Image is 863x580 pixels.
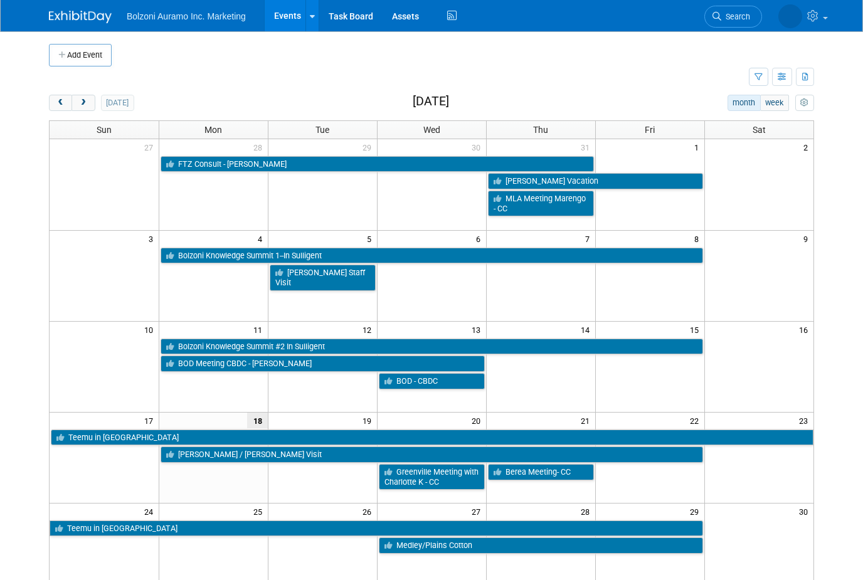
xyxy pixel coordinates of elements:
[704,6,762,28] a: Search
[361,322,377,337] span: 12
[361,504,377,519] span: 26
[50,520,703,537] a: Teemu in [GEOGRAPHIC_DATA]
[693,139,704,155] span: 1
[143,322,159,337] span: 10
[689,322,704,337] span: 15
[470,413,486,428] span: 20
[470,504,486,519] span: 27
[379,373,485,389] a: BOD - CBDC
[315,125,329,135] span: Tue
[689,504,704,519] span: 29
[252,504,268,519] span: 25
[49,44,112,66] button: Add Event
[361,413,377,428] span: 19
[204,125,222,135] span: Mon
[778,4,802,28] img: Casey Coats
[689,413,704,428] span: 22
[257,231,268,246] span: 4
[728,95,761,111] button: month
[645,125,655,135] span: Fri
[533,125,548,135] span: Thu
[49,95,72,111] button: prev
[798,413,813,428] span: 23
[721,12,750,21] span: Search
[270,265,376,290] a: [PERSON_NAME] Staff Visit
[802,139,813,155] span: 2
[584,231,595,246] span: 7
[361,139,377,155] span: 29
[379,537,703,554] a: Medley/Plains Cotton
[470,322,486,337] span: 13
[97,125,112,135] span: Sun
[252,139,268,155] span: 28
[101,95,134,111] button: [DATE]
[760,95,789,111] button: week
[161,446,703,463] a: [PERSON_NAME] / [PERSON_NAME] Visit
[693,231,704,246] span: 8
[802,231,813,246] span: 9
[71,95,95,111] button: next
[795,95,814,111] button: myCustomButton
[379,464,485,490] a: Greenville Meeting with Charlotte K - CC
[51,430,813,446] a: Teemu in [GEOGRAPHIC_DATA]
[488,191,594,216] a: MLA Meeting Marengo - CC
[366,231,377,246] span: 5
[413,95,449,108] h2: [DATE]
[147,231,159,246] span: 3
[475,231,486,246] span: 6
[143,504,159,519] span: 24
[488,173,703,189] a: [PERSON_NAME] Vacation
[143,413,159,428] span: 17
[580,504,595,519] span: 28
[161,248,703,264] a: Bolzoni Knowledge Summit 1--In Sulligent
[161,356,485,372] a: BOD Meeting CBDC - [PERSON_NAME]
[488,464,594,480] a: Berea Meeting- CC
[127,11,246,21] span: Bolzoni Auramo Inc. Marketing
[580,413,595,428] span: 21
[161,339,703,355] a: Bolzoni Knowledge Summit #2 In Sulligent
[798,322,813,337] span: 16
[580,322,595,337] span: 14
[800,99,808,107] i: Personalize Calendar
[247,413,268,428] span: 18
[143,139,159,155] span: 27
[161,156,594,172] a: FTZ Consult - [PERSON_NAME]
[252,322,268,337] span: 11
[580,139,595,155] span: 31
[423,125,440,135] span: Wed
[798,504,813,519] span: 30
[753,125,766,135] span: Sat
[49,11,112,23] img: ExhibitDay
[470,139,486,155] span: 30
